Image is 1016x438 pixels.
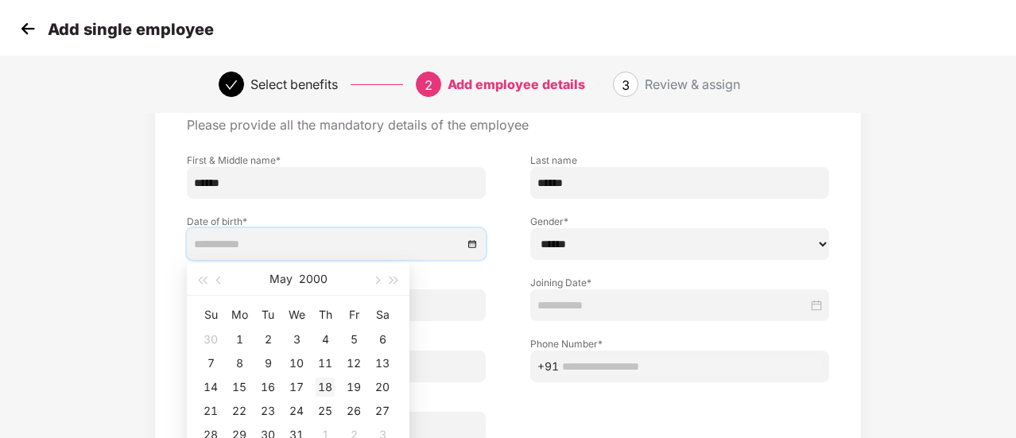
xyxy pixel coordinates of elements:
[645,72,740,97] div: Review & assign
[287,378,306,397] div: 17
[225,79,238,91] span: check
[368,399,397,423] td: 2000-05-27
[344,330,363,349] div: 5
[368,351,397,375] td: 2000-05-13
[368,302,397,328] th: Sa
[230,378,249,397] div: 15
[187,117,829,134] p: Please provide all the mandatory details of the employee
[368,328,397,351] td: 2000-05-06
[48,20,214,39] p: Add single employee
[316,354,335,373] div: 11
[254,351,282,375] td: 2000-05-09
[201,330,220,349] div: 30
[282,399,311,423] td: 2000-05-24
[282,328,311,351] td: 2000-05-03
[196,351,225,375] td: 2000-05-07
[530,337,829,351] label: Phone Number
[316,378,335,397] div: 18
[230,354,249,373] div: 8
[530,215,829,228] label: Gender
[187,153,486,167] label: First & Middle name
[425,77,432,93] span: 2
[230,401,249,421] div: 22
[282,351,311,375] td: 2000-05-10
[311,351,339,375] td: 2000-05-11
[201,354,220,373] div: 7
[254,375,282,399] td: 2000-05-16
[270,263,293,295] button: May
[373,330,392,349] div: 6
[225,375,254,399] td: 2000-05-15
[622,77,630,93] span: 3
[254,302,282,328] th: Tu
[339,328,368,351] td: 2000-05-05
[530,153,829,167] label: Last name
[299,263,328,295] button: 2000
[311,375,339,399] td: 2000-05-18
[530,276,829,289] label: Joining Date
[311,399,339,423] td: 2000-05-25
[316,401,335,421] div: 25
[225,302,254,328] th: Mo
[258,378,277,397] div: 16
[368,375,397,399] td: 2000-05-20
[258,401,277,421] div: 23
[201,401,220,421] div: 21
[537,358,559,375] span: +91
[339,399,368,423] td: 2000-05-26
[311,302,339,328] th: Th
[339,302,368,328] th: Fr
[287,354,306,373] div: 10
[287,330,306,349] div: 3
[448,72,585,97] div: Add employee details
[16,17,40,41] img: svg+xml;base64,PHN2ZyB4bWxucz0iaHR0cDovL3d3dy53My5vcmcvMjAwMC9zdmciIHdpZHRoPSIzMCIgaGVpZ2h0PSIzMC...
[254,399,282,423] td: 2000-05-23
[187,215,486,228] label: Date of birth
[373,354,392,373] div: 13
[373,401,392,421] div: 27
[339,351,368,375] td: 2000-05-12
[344,401,363,421] div: 26
[339,375,368,399] td: 2000-05-19
[196,302,225,328] th: Su
[287,401,306,421] div: 24
[282,302,311,328] th: We
[373,378,392,397] div: 20
[258,330,277,349] div: 2
[225,399,254,423] td: 2000-05-22
[344,378,363,397] div: 19
[196,399,225,423] td: 2000-05-21
[196,375,225,399] td: 2000-05-14
[258,354,277,373] div: 9
[254,328,282,351] td: 2000-05-02
[344,354,363,373] div: 12
[316,330,335,349] div: 4
[282,375,311,399] td: 2000-05-17
[311,328,339,351] td: 2000-05-04
[225,328,254,351] td: 2000-05-01
[196,328,225,351] td: 2000-04-30
[201,378,220,397] div: 14
[225,351,254,375] td: 2000-05-08
[230,330,249,349] div: 1
[250,72,338,97] div: Select benefits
